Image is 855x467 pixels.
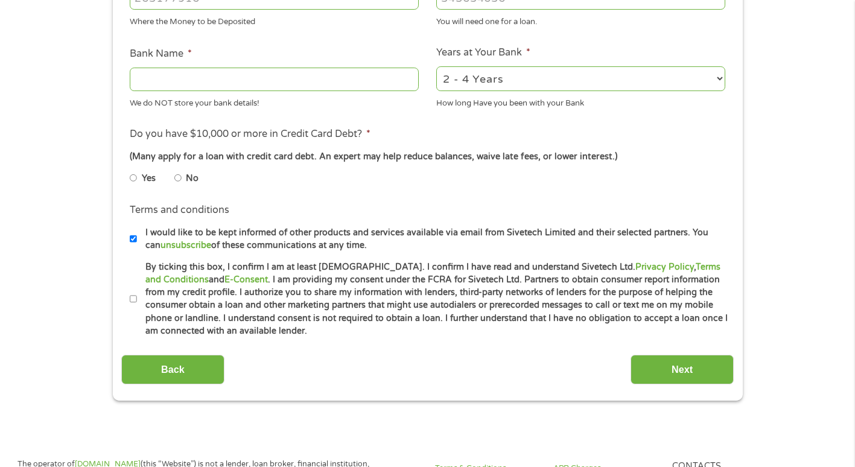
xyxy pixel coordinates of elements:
[137,226,729,252] label: I would like to be kept informed of other products and services available via email from Sivetech...
[130,150,725,164] div: (Many apply for a loan with credit card debt. An expert may help reduce balances, waive late fees...
[436,12,725,28] div: You will need one for a loan.
[224,275,268,285] a: E-Consent
[130,128,370,141] label: Do you have $10,000 or more in Credit Card Debt?
[130,93,419,109] div: We do NOT store your bank details!
[436,93,725,109] div: How long Have you been with your Bank
[130,12,419,28] div: Where the Money to be Deposited
[142,172,156,185] label: Yes
[137,261,729,338] label: By ticking this box, I confirm I am at least [DEMOGRAPHIC_DATA]. I confirm I have read and unders...
[130,48,192,60] label: Bank Name
[130,204,229,217] label: Terms and conditions
[186,172,199,185] label: No
[161,240,211,250] a: unsubscribe
[631,355,734,384] input: Next
[436,46,530,59] label: Years at Your Bank
[635,262,694,272] a: Privacy Policy
[145,262,720,285] a: Terms and Conditions
[121,355,224,384] input: Back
